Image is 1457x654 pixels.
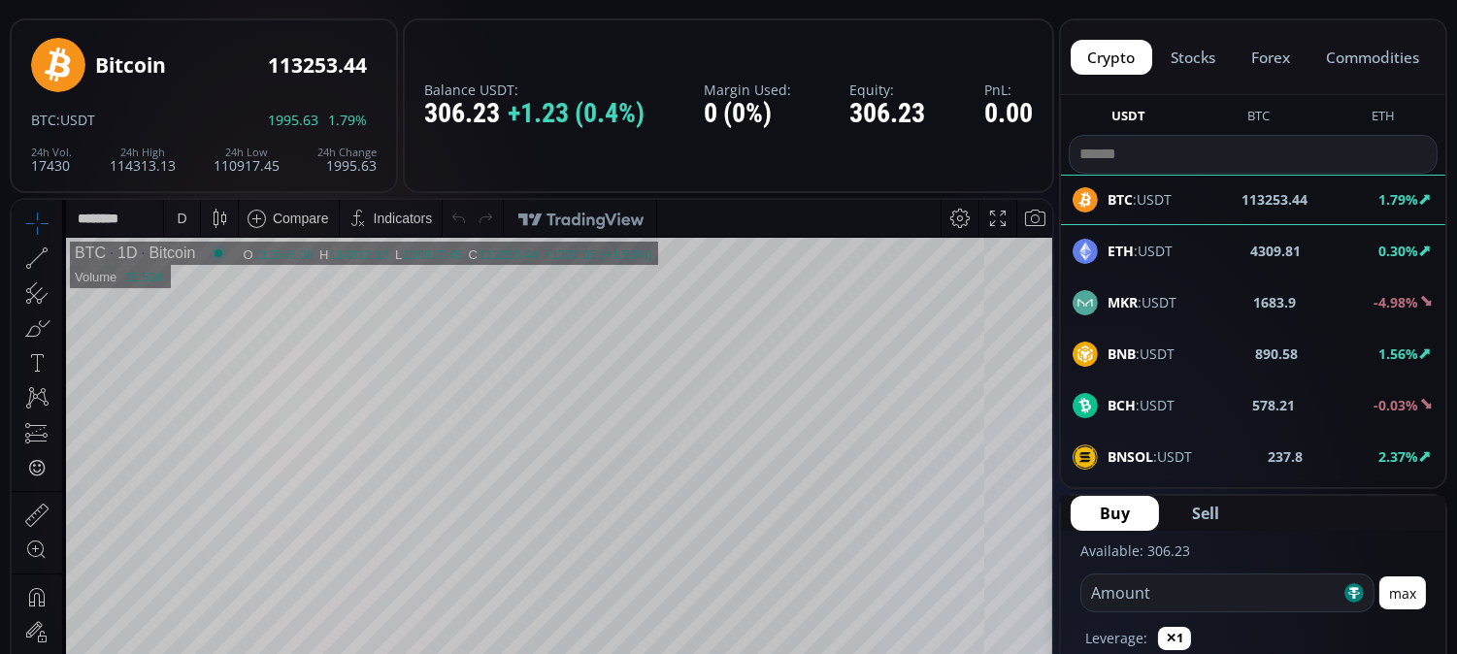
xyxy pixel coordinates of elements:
[1374,396,1418,414] b: -0.03%
[1108,292,1176,312] span: :USDT
[56,111,95,129] span: :USDT
[1071,40,1152,75] button: crypto
[165,11,175,26] div: D
[1108,447,1153,466] b: BNSOL
[243,48,302,62] div: 111546.38
[984,99,1033,129] div: 0.00
[1071,496,1159,531] button: Buy
[1080,541,1190,560] label: Available: 306.23
[110,147,176,158] div: 24h High
[198,45,215,62] div: Market open
[113,70,152,84] div: 15.52K
[1378,447,1418,466] b: 2.37%
[1254,292,1297,312] b: 1683.9
[457,48,467,62] div: C
[383,48,391,62] div: L
[1108,396,1136,414] b: BCH
[1154,40,1233,75] button: stocks
[362,11,421,26] div: Indicators
[849,99,925,129] div: 306.23
[63,45,94,62] div: BTC
[1235,40,1308,75] button: forex
[94,45,125,62] div: 1D
[328,113,367,127] span: 1.79%
[1192,502,1219,525] span: Sell
[1163,496,1248,531] button: Sell
[1108,344,1136,363] b: BNB
[1108,242,1134,260] b: ETH
[1158,627,1191,650] button: ✕1
[391,48,450,62] div: 110917.45
[1378,242,1418,260] b: 0.30%
[63,70,105,84] div: Volume
[31,147,72,173] div: 17430
[231,48,242,62] div: O
[984,82,1033,97] label: PnL:
[1104,107,1153,131] button: USDT
[508,99,645,129] span: +1.23 (0.4%)
[214,147,280,173] div: 110917.45
[704,99,791,129] div: 0 (0%)
[268,113,318,127] span: 1995.63
[317,147,377,173] div: 1995.63
[704,82,791,97] label: Margin Used:
[214,147,280,158] div: 24h Low
[317,48,377,62] div: 114313.13
[1108,343,1175,364] span: :USDT
[261,11,317,26] div: Compare
[1379,576,1426,609] button: max
[1108,241,1173,261] span: :USDT
[1240,107,1277,131] button: BTC
[1085,628,1147,648] label: Leverage:
[1108,395,1175,415] span: :USDT
[1308,40,1436,75] button: commodities
[1250,241,1301,261] b: 4309.81
[1378,344,1418,363] b: 1.56%
[467,48,526,62] div: 113253.44
[1268,446,1303,467] b: 237.8
[424,82,645,97] label: Balance USDT:
[110,147,176,173] div: 114313.13
[317,147,377,158] div: 24h Change
[849,82,925,97] label: Equity:
[308,48,317,62] div: H
[268,54,367,77] div: 113253.44
[31,111,56,129] span: BTC
[45,609,53,636] div: Hide Drawings Toolbar
[1108,446,1192,467] span: :USDT
[1255,343,1298,364] b: 890.58
[1253,395,1296,415] b: 578.21
[1374,293,1418,311] b: -4.98%
[125,45,183,62] div: Bitcoin
[17,259,33,278] div: 
[424,99,645,129] div: 306.23
[1364,107,1403,131] button: ETH
[1108,293,1138,311] b: MKR
[31,147,72,158] div: 24h Vol.
[95,54,166,77] div: Bitcoin
[532,48,640,62] div: +1707.05 (+1.53%)
[1100,502,1130,525] span: Buy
